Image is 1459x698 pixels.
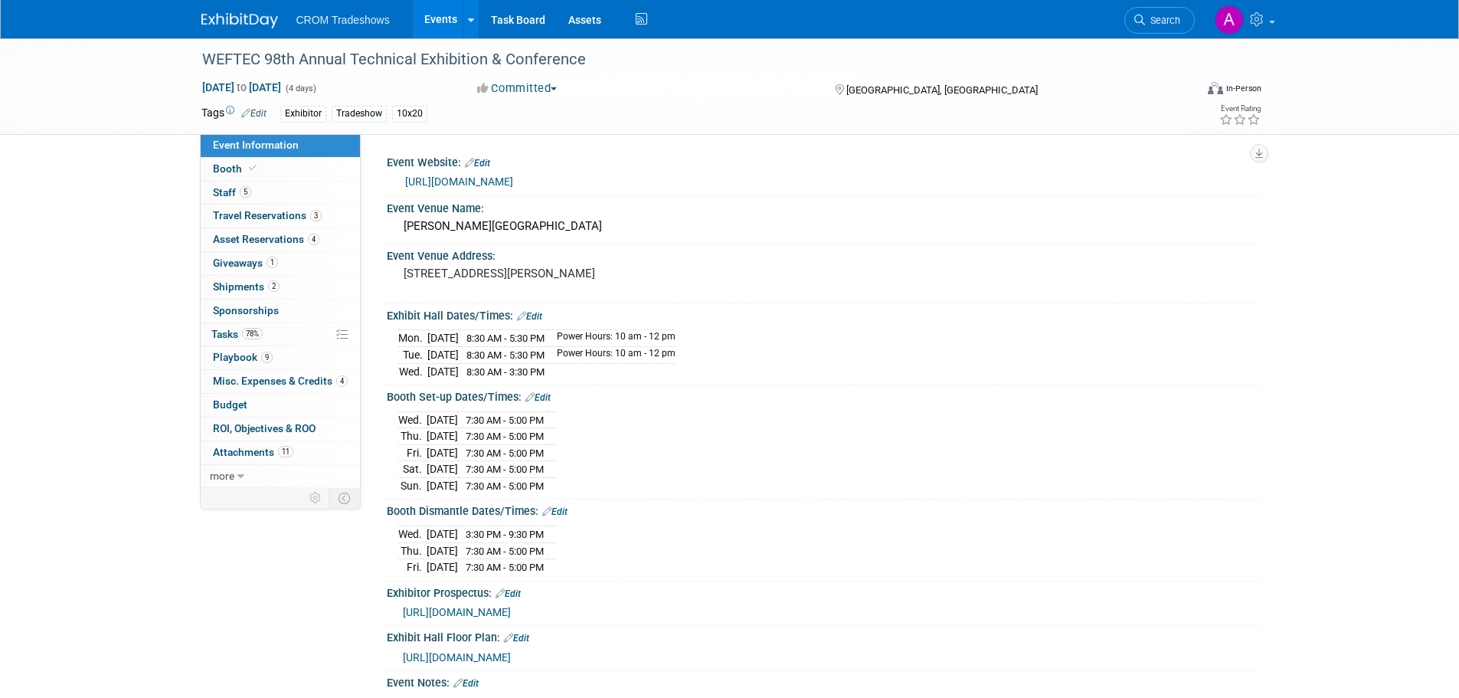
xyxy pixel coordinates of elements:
[210,470,234,482] span: more
[303,488,329,508] td: Personalize Event Tab Strip
[466,366,545,378] span: 8:30 AM - 3:30 PM
[201,394,360,417] a: Budget
[268,280,280,292] span: 2
[213,257,278,269] span: Giveaways
[398,526,427,543] td: Wed.
[548,347,676,364] td: Power Hours: 10 am - 12 pm
[466,529,544,540] span: 3:30 PM - 9:30 PM
[201,134,360,157] a: Event Information
[213,209,322,221] span: Travel Reservations
[392,106,427,122] div: 10x20
[213,162,260,175] span: Booth
[201,252,360,275] a: Giveaways1
[846,84,1038,96] span: [GEOGRAPHIC_DATA], [GEOGRAPHIC_DATA]
[1225,83,1261,94] div: In-Person
[267,257,278,268] span: 1
[465,158,490,169] a: Edit
[466,464,544,475] span: 7:30 AM - 5:00 PM
[427,363,459,379] td: [DATE]
[427,330,459,347] td: [DATE]
[201,205,360,228] a: Travel Reservations3
[284,84,316,93] span: (4 days)
[336,375,348,387] span: 4
[387,304,1258,324] div: Exhibit Hall Dates/Times:
[332,106,387,122] div: Tradeshow
[403,606,511,618] span: [URL][DOMAIN_NAME]
[387,197,1258,216] div: Event Venue Name:
[201,158,360,181] a: Booth
[241,108,267,119] a: Edit
[213,304,279,316] span: Sponsorships
[427,461,458,478] td: [DATE]
[201,465,360,488] a: more
[213,233,319,245] span: Asset Reservations
[398,363,427,379] td: Wed.
[1215,5,1244,34] img: Alicia Walker
[201,370,360,393] a: Misc. Expenses & Credits4
[398,559,427,575] td: Fri.
[466,415,544,426] span: 7:30 AM - 5:00 PM
[201,441,360,464] a: Attachments11
[466,562,544,573] span: 7:30 AM - 5:00 PM
[398,411,427,428] td: Wed.
[308,234,319,245] span: 4
[201,80,282,94] span: [DATE] [DATE]
[427,542,458,559] td: [DATE]
[387,385,1258,405] div: Booth Set-up Dates/Times:
[329,488,360,508] td: Toggle Event Tabs
[466,447,544,459] span: 7:30 AM - 5:00 PM
[403,651,511,664] a: [URL][DOMAIN_NAME]
[398,444,427,461] td: Fri.
[427,559,458,575] td: [DATE]
[201,13,278,28] img: ExhibitDay
[201,276,360,299] a: Shipments2
[213,351,273,363] span: Playbook
[427,411,458,428] td: [DATE]
[387,244,1258,264] div: Event Venue Address:
[249,164,257,172] i: Booth reservation complete
[542,506,568,517] a: Edit
[405,175,513,188] a: [URL][DOMAIN_NAME]
[213,422,316,434] span: ROI, Objectives & ROO
[398,477,427,493] td: Sun.
[427,477,458,493] td: [DATE]
[201,323,360,346] a: Tasks78%
[310,210,322,221] span: 3
[197,46,1172,74] div: WEFTEC 98th Annual Technical Exhibition & Conference
[427,444,458,461] td: [DATE]
[517,311,542,322] a: Edit
[387,671,1258,691] div: Event Notes:
[466,431,544,442] span: 7:30 AM - 5:00 PM
[453,678,479,689] a: Edit
[404,267,733,280] pre: [STREET_ADDRESS][PERSON_NAME]
[1104,80,1262,103] div: Event Format
[1124,7,1195,34] a: Search
[278,446,293,457] span: 11
[398,347,427,364] td: Tue.
[201,346,360,369] a: Playbook9
[201,182,360,205] a: Staff5
[398,215,1247,238] div: [PERSON_NAME][GEOGRAPHIC_DATA]
[525,392,551,403] a: Edit
[466,480,544,492] span: 7:30 AM - 5:00 PM
[496,588,521,599] a: Edit
[466,333,545,344] span: 8:30 AM - 5:30 PM
[234,81,249,93] span: to
[296,14,390,26] span: CROM Tradeshows
[548,330,676,347] td: Power Hours: 10 am - 12 pm
[427,526,458,543] td: [DATE]
[504,633,529,644] a: Edit
[398,428,427,445] td: Thu.
[211,328,263,340] span: Tasks
[213,446,293,458] span: Attachments
[240,186,251,198] span: 5
[387,626,1258,646] div: Exhibit Hall Floor Plan:
[387,582,1258,601] div: Exhibitor Prospectus:
[427,428,458,445] td: [DATE]
[387,151,1258,171] div: Event Website:
[201,105,267,123] td: Tags
[472,80,563,97] button: Committed
[201,418,360,441] a: ROI, Objectives & ROO
[398,330,427,347] td: Mon.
